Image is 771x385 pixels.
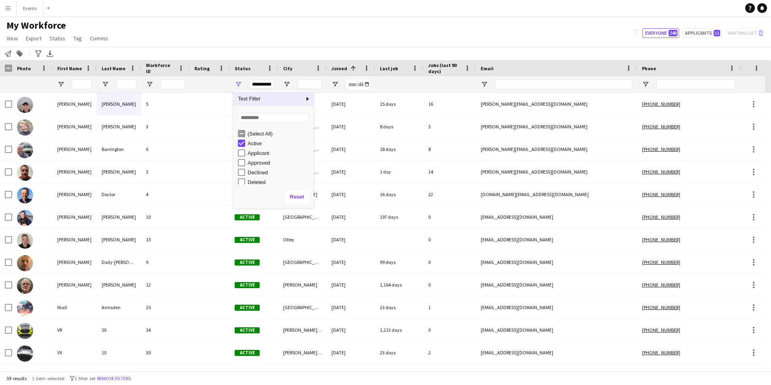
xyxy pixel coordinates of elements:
div: 0 [423,206,476,228]
div: [DOMAIN_NAME][EMAIL_ADDRESS][DOMAIN_NAME] [476,183,637,205]
span: Phone [642,65,656,71]
div: [PERSON_NAME] [52,228,97,251]
div: (Select All) [248,131,311,137]
div: [PERSON_NAME]-in-[GEOGRAPHIC_DATA] [278,319,327,341]
div: [DATE] [327,274,375,296]
div: 15 days [375,93,423,115]
tcxspan: Call +447966092999 via 3CX [642,236,680,243]
div: [PERSON_NAME] [97,161,141,183]
div: [PERSON_NAME]-in-[GEOGRAPHIC_DATA] [278,341,327,364]
div: [DATE] [327,341,375,364]
img: Deborah Chadwick [17,119,33,136]
span: Active [235,214,260,220]
input: Last Name Filter Input [116,80,136,89]
a: View [3,33,21,44]
tcxspan: Call +447908029501 via 3CX [642,304,680,310]
span: Export [26,35,42,42]
app-action-btn: Advanced filters [33,49,43,59]
div: 18 days [375,138,423,160]
div: [EMAIL_ADDRESS][DOMAIN_NAME] [476,251,637,273]
div: Armsden [97,296,141,318]
div: 0 [423,228,476,251]
img: VR 50 [17,323,33,339]
span: 248 [669,30,677,36]
span: Active [235,259,260,266]
button: Open Filter Menu [283,81,290,88]
div: [DATE] [327,183,375,205]
span: My Workforce [6,19,66,31]
img: Ronnie Doctor [17,187,33,203]
div: 1,213 days [375,319,423,341]
button: Remove filters [96,374,132,383]
div: Barrington [97,138,141,160]
div: 1,164 days [375,274,423,296]
input: City Filter Input [298,80,322,89]
img: Dave Gregory [17,97,33,113]
img: Matthew Daily-Hunt [17,255,33,271]
app-action-btn: Add to tag [15,49,25,59]
tcxspan: Call +447774199855 via 3CX [642,327,680,333]
div: Niall [52,296,97,318]
div: [DATE] [327,319,375,341]
div: 12 [141,274,190,296]
div: Approved [248,160,311,166]
div: 5 [141,93,190,115]
div: [EMAIL_ADDRESS][DOMAIN_NAME] [476,296,637,318]
div: [DATE] [327,251,375,273]
tcxspan: Call +447774199855 via 3CX [642,349,680,356]
span: Photo [17,65,31,71]
tcxspan: Call +447774199855 via 3CX [642,169,680,175]
span: Text Filter [233,92,304,106]
input: Email Filter Input [495,80,632,89]
img: David Jackson [17,232,33,249]
div: 16 [423,93,476,115]
tcxspan: Call +4407487872783 via 3CX [642,146,680,152]
div: 99 days [375,251,423,273]
div: [PERSON_NAME] [97,274,141,296]
span: Active [235,305,260,311]
div: 3 [423,115,476,138]
div: 30 [141,341,190,364]
div: [PERSON_NAME] [97,228,141,251]
button: Open Filter Menu [331,81,339,88]
div: Active [248,140,311,146]
div: [PERSON_NAME][EMAIL_ADDRESS][DOMAIN_NAME] [476,93,637,115]
button: Reset [285,190,309,203]
tcxspan: Call +4407935659004 via 3CX [642,123,680,130]
div: 2 [423,341,476,364]
div: 1 [423,296,476,318]
div: [EMAIL_ADDRESS][DOMAIN_NAME] [476,341,637,364]
img: Niall Armsden [17,300,33,316]
input: First Name Filter Input [72,80,92,89]
span: Joined [331,65,347,71]
div: Deleted [248,179,311,185]
div: [PERSON_NAME] [52,206,97,228]
img: Gareth Barrington [17,142,33,158]
span: Active [235,350,260,356]
div: [EMAIL_ADDRESS][DOMAIN_NAME] [476,274,637,296]
div: [PERSON_NAME] [52,161,97,183]
div: 0 [423,274,476,296]
div: 4 [141,183,190,205]
button: Applicants11 [682,28,722,38]
div: VX [52,341,97,364]
span: Active [235,327,260,333]
div: 0 [423,319,476,341]
button: Open Filter Menu [235,81,242,88]
div: 9 [141,251,190,273]
div: 10 [141,206,190,228]
input: Phone Filter Input [656,80,736,89]
div: [PERSON_NAME] [97,115,141,138]
span: First Name [57,65,82,71]
span: Workforce ID [146,62,175,74]
button: Open Filter Menu [57,81,65,88]
span: 1 filter set [75,375,96,381]
div: 23 days [375,341,423,364]
tcxspan: Call +447812607832 via 3CX [642,191,680,197]
div: [DATE] [327,206,375,228]
div: 2 [141,161,190,183]
span: Comms [90,35,108,42]
div: [DATE] [327,228,375,251]
span: Last Name [102,65,125,71]
div: [DATE] [327,161,375,183]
